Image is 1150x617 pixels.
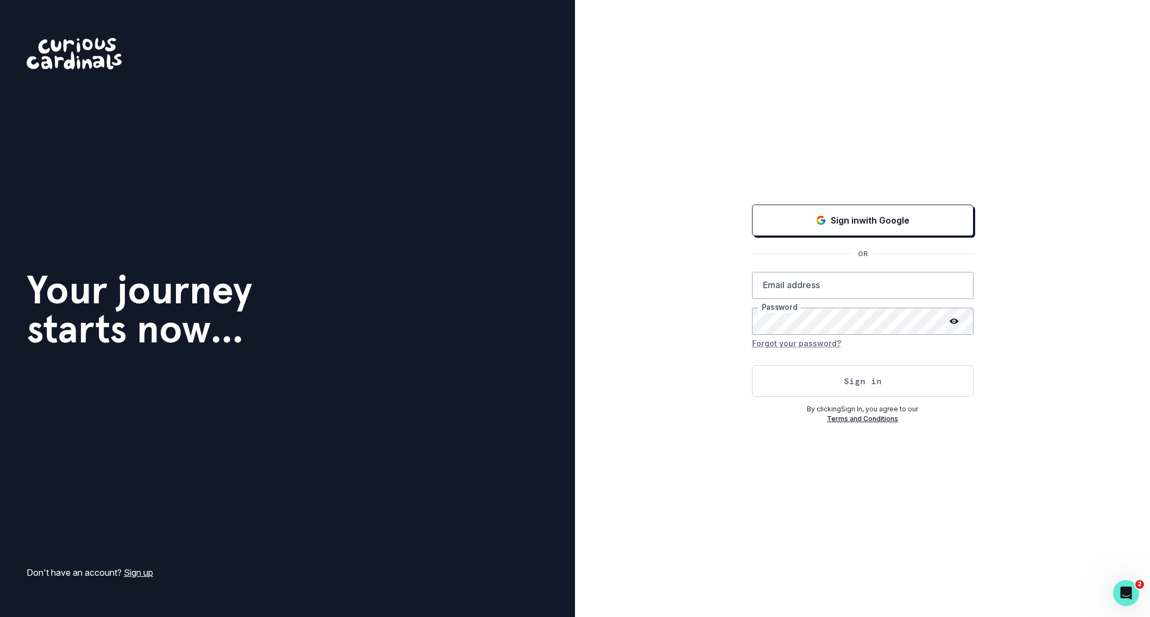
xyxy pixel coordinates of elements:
[27,270,252,348] h1: Your journey starts now...
[752,365,974,397] button: Sign in
[124,567,153,578] a: Sign up
[831,214,909,227] p: Sign in with Google
[752,335,841,352] button: Forgot your password?
[752,404,974,414] p: By clicking Sign In , you agree to our
[851,249,874,259] p: OR
[1113,580,1139,606] iframe: Intercom live chat
[827,415,898,423] a: Terms and Conditions
[752,205,974,236] button: Sign in with Google (GSuite)
[27,566,153,579] p: Don't have an account?
[1135,580,1144,589] span: 2
[27,38,122,69] img: Curious Cardinals Logo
